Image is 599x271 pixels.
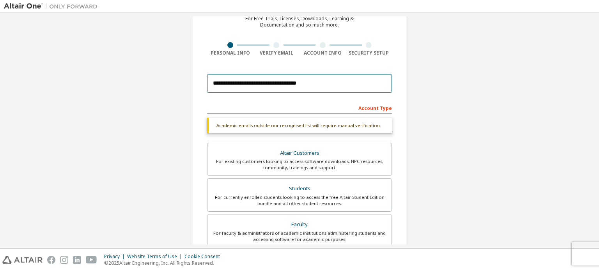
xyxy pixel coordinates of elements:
div: Altair Customers [212,148,387,159]
div: Academic emails outside our recognised list will require manual verification. [207,118,392,133]
div: Students [212,183,387,194]
div: For faculty & administrators of academic institutions administering students and accessing softwa... [212,230,387,243]
div: For Free Trials, Licenses, Downloads, Learning & Documentation and so much more. [245,16,354,28]
div: Faculty [212,219,387,230]
img: altair_logo.svg [2,256,43,264]
div: For currently enrolled students looking to access the free Altair Student Edition bundle and all ... [212,194,387,207]
div: Verify Email [253,50,300,56]
div: Website Terms of Use [127,253,184,260]
div: Cookie Consent [184,253,225,260]
div: Personal Info [207,50,253,56]
div: Account Info [299,50,346,56]
img: instagram.svg [60,256,68,264]
img: facebook.svg [47,256,55,264]
p: © 2025 Altair Engineering, Inc. All Rights Reserved. [104,260,225,266]
div: Security Setup [346,50,392,56]
div: Account Type [207,101,392,114]
img: Altair One [4,2,101,10]
img: linkedin.svg [73,256,81,264]
div: For existing customers looking to access software downloads, HPC resources, community, trainings ... [212,158,387,171]
img: youtube.svg [86,256,97,264]
div: Privacy [104,253,127,260]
